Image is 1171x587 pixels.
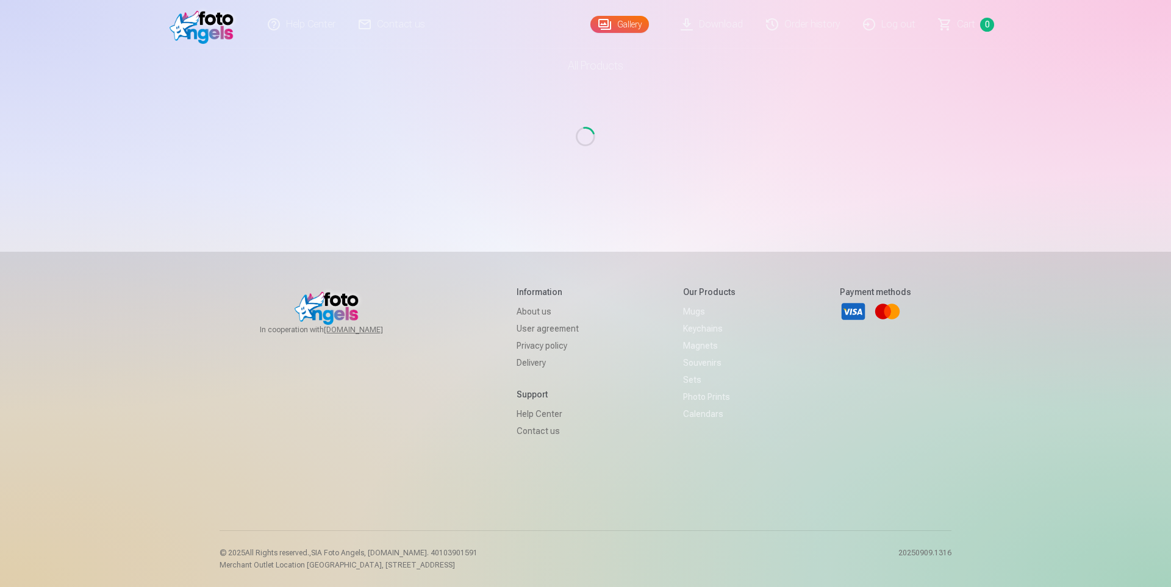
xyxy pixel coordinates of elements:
a: About us [517,303,579,320]
a: Mastercard [874,298,901,325]
p: Merchant Outlet Location [GEOGRAPHIC_DATA], [STREET_ADDRESS] [220,560,478,570]
a: Delivery [517,354,579,371]
a: Souvenirs [683,354,736,371]
a: User agreement [517,320,579,337]
a: Visa [840,298,867,325]
span: 0 [980,18,994,32]
a: [DOMAIN_NAME] [324,325,412,335]
h5: Information [517,286,579,298]
a: Gallery [590,16,649,33]
span: SIA Foto Angels, [DOMAIN_NAME]. 40103901591 [311,549,478,557]
a: Mugs [683,303,736,320]
a: Keychains [683,320,736,337]
img: /fa2 [170,5,240,44]
a: Help Center [517,405,579,422]
a: Calendars [683,405,736,422]
h5: Support [517,388,579,400]
p: © 2025 All Rights reserved. , [220,548,478,558]
a: Contact us [517,422,579,439]
span: Сart [957,17,975,32]
p: 20250909.1316 [898,548,951,570]
h5: Payment methods [840,286,911,298]
span: In cooperation with [260,325,412,335]
a: Magnets [683,337,736,354]
a: All products [534,49,638,83]
h5: Our products [683,286,736,298]
a: Photo prints [683,388,736,405]
a: Sets [683,371,736,388]
a: Privacy policy [517,337,579,354]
